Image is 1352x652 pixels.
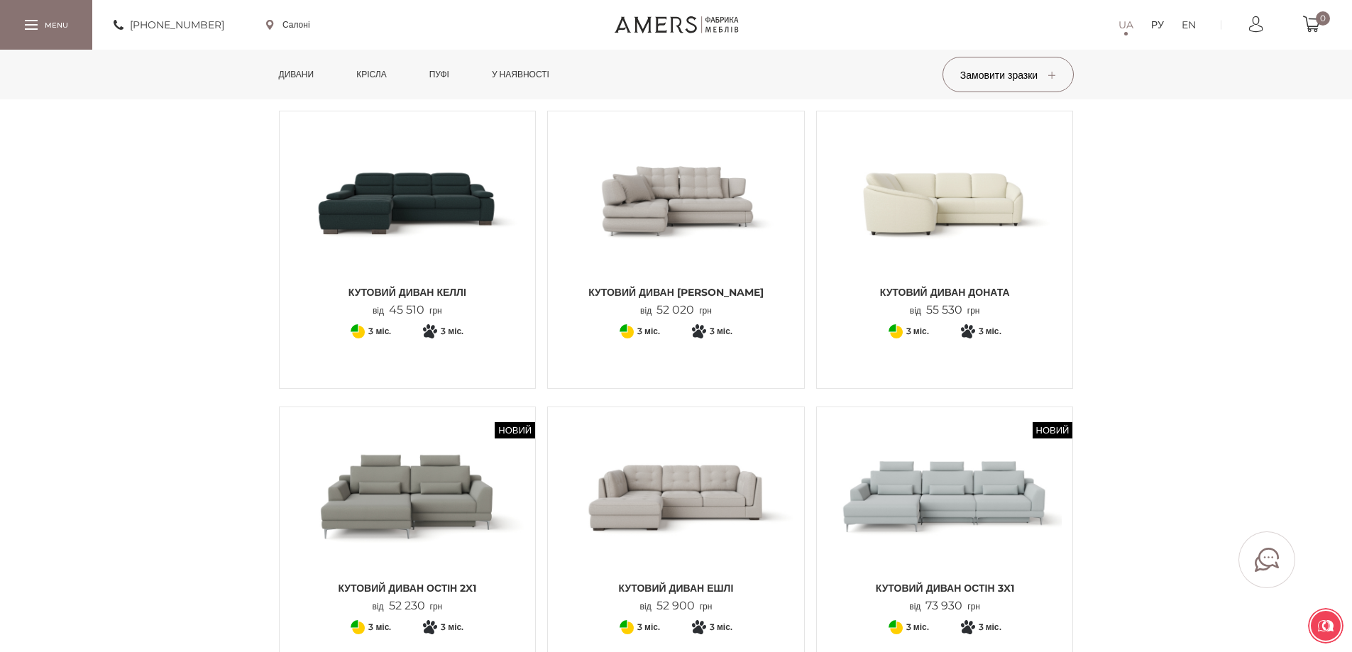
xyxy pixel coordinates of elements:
[1182,18,1196,31] font: EN
[559,122,793,317] a: Кутовий диван Ніколь Кутовий диван Ніколь Кутовий диван [PERSON_NAME] від52 020грн
[372,601,383,612] font: від
[979,326,1001,336] font: 3 міс.
[356,69,386,79] font: Крісла
[619,582,734,595] font: Кутовий диван ЕШЛІ
[348,286,466,299] font: Кутовий диван КЕЛЛІ
[1320,13,1326,23] font: 0
[368,621,391,632] font: 3 міс.
[419,50,460,99] a: Пуфі
[656,303,694,316] font: 52 020
[279,69,314,79] font: Дивани
[828,122,1062,317] a: Кутовий диван ДОНАТА Кутовий диван ДОНАТА Кутовий диван ДОНАТА від55 530грн
[559,418,793,613] a: Кутовий диван ЕШЛІ Кутовий диван ЕШЛІ Кутовий диван ЕШЛІ від52 900грн
[880,286,1010,299] font: Кутовий диван ДОНАТА
[290,122,525,317] a: Кутовий диван КЕЛЛІ Кутовий диван КЕЛЛІ Кутовий диван КЕЛЛІ від45 510грн
[130,18,224,31] font: [PHONE_NUMBER]
[338,582,476,595] font: Кутовий диван ОСТІН 2x1
[640,601,652,612] font: від
[368,326,391,336] font: 3 міс.
[967,601,980,612] font: грн
[942,57,1074,92] button: Замовити зразки
[637,621,660,632] font: 3 міс.
[389,599,425,612] font: 52 230
[1182,16,1196,33] a: EN
[828,418,1062,613] a: Новий Кутовий диван ОСТІН 3x1 Кутовий диван ОСТІН 3x1 Кутовий диван ОСТІН 3x1 від73 930грн
[441,326,463,336] font: 3 міс.
[114,16,224,33] a: [PHONE_NUMBER]
[637,326,660,336] font: 3 міс.
[429,69,449,79] font: Пуфі
[909,601,920,612] font: від
[1151,18,1164,31] font: РУ
[429,305,442,316] font: грн
[925,599,962,612] font: 73 930
[498,424,532,436] font: Новий
[926,303,962,316] font: 55 530
[441,621,463,632] font: 3 міс.
[1151,16,1164,33] a: РУ
[481,50,560,99] a: у наявності
[266,18,310,31] a: Салоні
[960,69,1038,82] font: Замовити зразки
[282,19,310,30] font: Салоні
[640,305,652,316] font: від
[290,418,525,613] a: Новий Кутовий диван ОСТІН 2x1 Кутовий диван ОСТІН 2x1 Кутовий диван ОСТІН 2x1 від52 230грн
[700,601,713,612] font: грн
[906,326,929,336] font: 3 міс.
[710,621,732,632] font: 3 міс.
[906,621,929,632] font: 3 міс.
[910,305,921,316] font: від
[699,305,712,316] font: грн
[1119,18,1133,31] font: UA
[492,69,549,79] font: у наявності
[1036,424,1070,436] font: Новий
[430,601,443,612] font: грн
[1119,16,1133,33] a: UA
[710,326,732,336] font: 3 міс.
[389,303,424,316] font: 45 510
[656,599,695,612] font: 52 900
[979,621,1001,632] font: 3 міс.
[588,286,764,299] font: Кутовий диван [PERSON_NAME]
[876,582,1014,595] font: Кутовий диван ОСТІН 3x1
[967,305,980,316] font: грн
[373,305,384,316] font: від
